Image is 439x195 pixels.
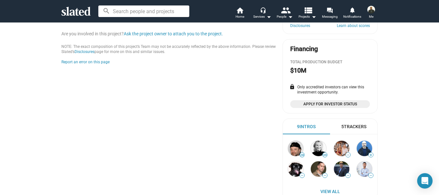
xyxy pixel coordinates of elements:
img: Muhammad Albany [357,161,372,177]
mat-icon: view_list [303,5,313,15]
input: Search people and projects [98,5,189,17]
span: 28 [300,153,304,157]
button: Services [251,6,273,21]
div: NOTE: The exact composition of this project’s Team may not be accurately reflected by the above i... [61,44,276,55]
div: Financing [290,45,318,53]
img: Evan Michael Jones [311,161,326,177]
img: Ken mandeville [334,161,349,177]
a: Disclosures [75,49,94,54]
div: 5 Trackers [341,124,366,130]
span: Home [236,13,244,21]
mat-icon: arrow_drop_down [310,13,318,21]
button: Report an error on this page [61,60,110,65]
img: Sharon Bruneau [288,161,303,177]
mat-icon: headset_mic [260,7,266,13]
span: — [346,174,350,177]
mat-icon: arrow_drop_down [265,13,273,21]
span: Projects [299,13,316,21]
mat-icon: people [281,5,290,15]
span: — [346,153,350,157]
span: — [369,174,373,177]
div: Open Intercom Messenger [417,173,433,189]
span: 9 [369,153,373,157]
div: Are you involved in this project? [61,31,276,37]
a: Apply for Investor Status [290,100,370,108]
mat-icon: notifications [349,7,355,13]
div: Only accredited investors can view this investment opportunity. [290,85,370,95]
mat-icon: lock [289,84,295,90]
mat-icon: home [236,6,244,14]
button: Projects [296,6,318,21]
img: Barney Burman [288,141,303,156]
span: — [300,174,304,177]
button: People [273,6,296,21]
a: Home [228,6,251,21]
img: Shelly B... [311,141,326,156]
div: 9 Intros [297,124,316,130]
img: Clifton McMillan Jr [367,6,375,13]
span: Messaging [322,13,338,21]
mat-icon: arrow_drop_down [286,13,294,21]
span: Apply for Investor Status [294,101,366,107]
a: Notifications [341,6,363,21]
div: People [277,13,293,21]
mat-icon: forum [327,7,333,13]
span: Notifications [343,13,361,21]
div: Total Production budget [290,60,370,65]
span: — [323,174,327,177]
div: Services [253,13,271,21]
button: Ask the project owner to attach you to the project. [124,31,223,37]
a: Learn about scores [337,23,370,29]
h2: $10M [290,66,306,75]
span: 39 [323,153,327,157]
a: Messaging [318,6,341,21]
img: Art Arutyunyan [357,141,372,156]
a: Disclosures [290,23,310,29]
span: Me [369,13,373,21]
img: Kate Winter [334,141,349,156]
button: Clifton McMillan JrMe [363,4,379,21]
